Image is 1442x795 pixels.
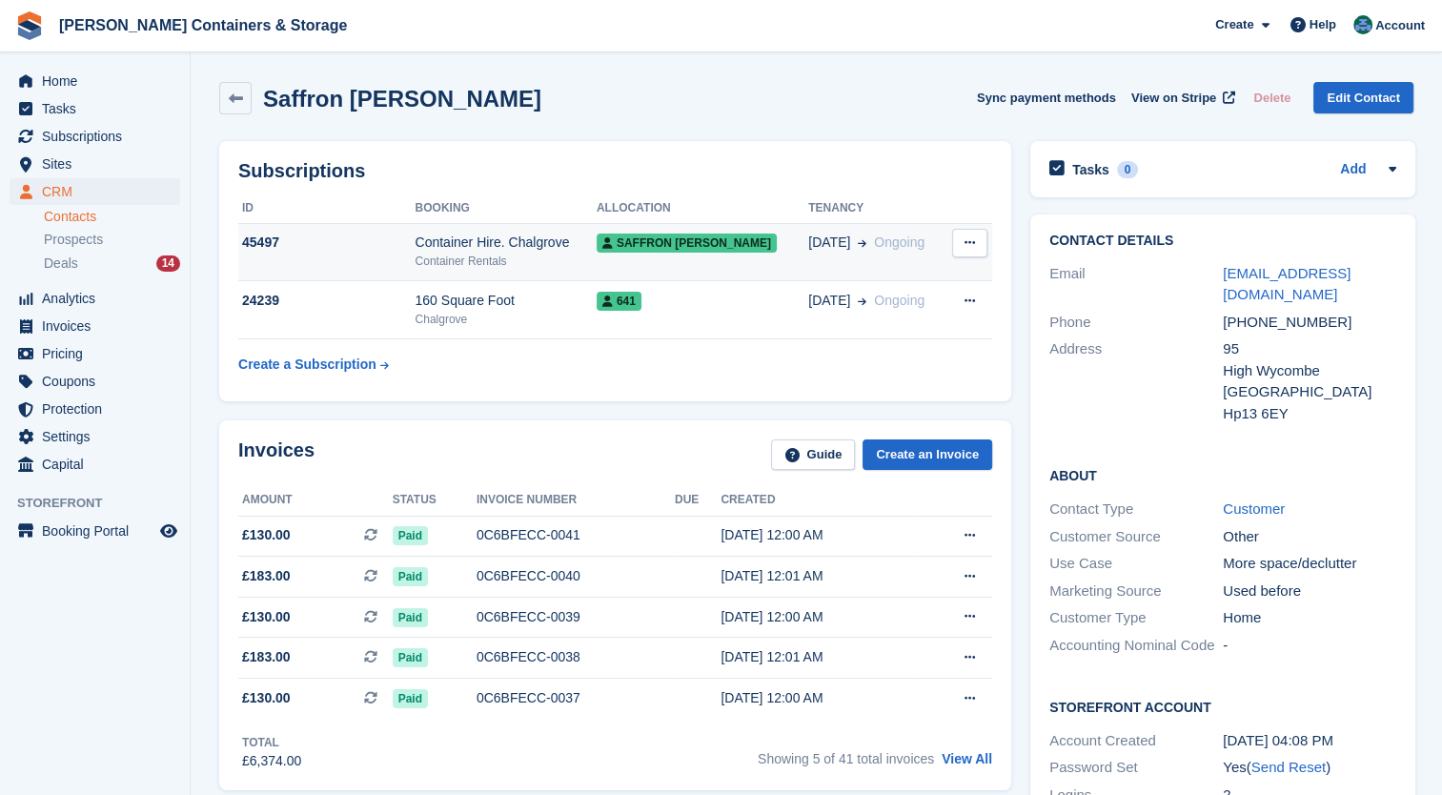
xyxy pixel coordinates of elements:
th: Amount [238,485,393,516]
span: Analytics [42,285,156,312]
span: Paid [393,648,428,667]
th: Booking [415,194,596,224]
a: [PERSON_NAME] Containers & Storage [51,10,355,41]
a: Add [1340,159,1366,181]
div: 0C6BFECC-0041 [477,525,675,545]
a: View All [942,751,992,766]
span: £130.00 [242,607,291,627]
span: [DATE] [808,233,850,253]
a: menu [10,396,180,422]
span: Saffron [PERSON_NAME] [597,234,777,253]
img: stora-icon-8386f47178a22dfd0bd8f6a31ec36ba5ce8667c1dd55bd0f319d3a0aa187defe.svg [15,11,44,40]
a: menu [10,313,180,339]
span: Account [1375,16,1425,35]
div: Contact Type [1049,499,1223,520]
div: 14 [156,255,180,272]
div: 0C6BFECC-0038 [477,647,675,667]
div: [PHONE_NUMBER] [1223,312,1396,334]
button: Sync payment methods [977,82,1116,113]
div: Total [242,734,301,751]
span: Deals [44,255,78,273]
span: Invoices [42,313,156,339]
a: Prospects [44,230,180,250]
span: Capital [42,451,156,478]
div: Accounting Nominal Code [1049,635,1223,657]
span: Showing 5 of 41 total invoices [758,751,934,766]
th: Tenancy [808,194,945,224]
div: Customer Source [1049,526,1223,548]
div: Marketing Source [1049,581,1223,602]
div: Home [1223,607,1396,629]
a: Create a Subscription [238,347,389,382]
a: menu [10,285,180,312]
div: 24239 [238,291,415,311]
h2: Tasks [1072,161,1109,178]
span: Storefront [17,494,190,513]
div: 0C6BFECC-0037 [477,688,675,708]
div: Other [1223,526,1396,548]
a: menu [10,368,180,395]
img: Ricky Sanmarco [1353,15,1372,34]
div: Container Hire. Chalgrove [415,233,596,253]
a: [EMAIL_ADDRESS][DOMAIN_NAME] [1223,265,1351,303]
h2: About [1049,465,1396,484]
span: Home [42,68,156,94]
a: Create an Invoice [863,439,992,471]
span: Subscriptions [42,123,156,150]
div: £6,374.00 [242,751,301,771]
span: Tasks [42,95,156,122]
a: Edit Contact [1313,82,1413,113]
h2: Subscriptions [238,160,992,182]
a: menu [10,151,180,177]
h2: Contact Details [1049,234,1396,249]
div: Create a Subscription [238,355,376,375]
span: £130.00 [242,525,291,545]
th: Created [721,485,916,516]
span: Sites [42,151,156,177]
span: Protection [42,396,156,422]
button: Delete [1246,82,1298,113]
a: Guide [771,439,855,471]
span: CRM [42,178,156,205]
span: Create [1215,15,1253,34]
div: - [1223,635,1396,657]
div: [DATE] 12:01 AM [721,647,916,667]
a: Contacts [44,208,180,226]
span: £130.00 [242,688,291,708]
span: Booking Portal [42,518,156,544]
div: 95 [1223,338,1396,360]
a: Preview store [157,520,180,542]
span: £183.00 [242,566,291,586]
span: Ongoing [874,293,924,308]
th: Allocation [597,194,808,224]
span: £183.00 [242,647,291,667]
div: 0C6BFECC-0039 [477,607,675,627]
span: Coupons [42,368,156,395]
span: Settings [42,423,156,450]
span: View on Stripe [1131,89,1216,108]
a: menu [10,95,180,122]
span: Paid [393,689,428,708]
span: Pricing [42,340,156,367]
div: Phone [1049,312,1223,334]
th: Due [675,485,721,516]
span: 641 [597,292,641,311]
h2: Storefront Account [1049,697,1396,716]
div: Container Rentals [415,253,596,270]
h2: Saffron [PERSON_NAME] [263,86,541,112]
a: menu [10,123,180,150]
a: Deals 14 [44,254,180,274]
div: High Wycombe [1223,360,1396,382]
a: View on Stripe [1124,82,1239,113]
span: [DATE] [808,291,850,311]
div: 0 [1117,161,1139,178]
span: Paid [393,567,428,586]
a: menu [10,68,180,94]
div: Password Set [1049,757,1223,779]
div: Customer Type [1049,607,1223,629]
th: Invoice number [477,485,675,516]
div: [DATE] 12:00 AM [721,525,916,545]
div: Use Case [1049,553,1223,575]
span: Paid [393,526,428,545]
div: 160 Square Foot [415,291,596,311]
